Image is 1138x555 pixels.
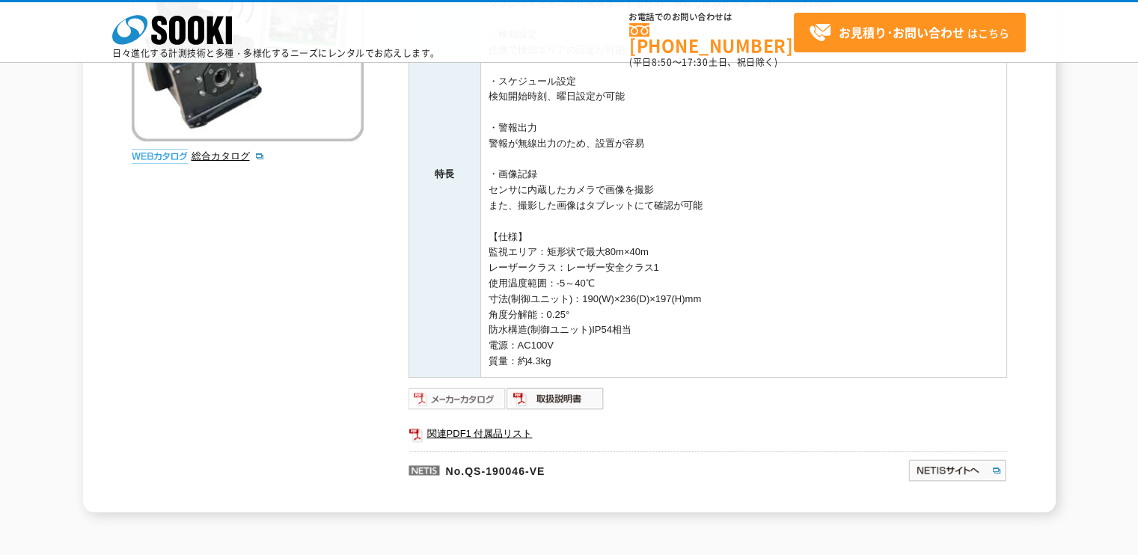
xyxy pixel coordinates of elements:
[839,23,964,41] strong: お見積り･お問い合わせ
[794,13,1026,52] a: お見積り･お問い合わせはこちら
[908,459,1007,482] img: NETISサイトへ
[507,396,605,408] a: 取扱説明書
[507,387,605,411] img: 取扱説明書
[409,387,507,411] img: メーカーカタログ
[132,149,188,164] img: webカタログ
[409,396,507,408] a: メーカーカタログ
[629,23,794,54] a: [PHONE_NUMBER]
[112,49,440,58] p: 日々進化する計測技術と多種・多様化するニーズにレンタルでお応えします。
[809,22,1009,44] span: はこちら
[652,55,673,69] span: 8:50
[192,150,265,162] a: 総合カタログ
[409,424,1007,444] a: 関連PDF1 付属品リスト
[629,55,777,69] span: (平日 ～ 土日、祝日除く)
[629,13,794,22] span: お電話でのお問い合わせは
[409,451,763,487] p: No.QS-190046-VE
[682,55,709,69] span: 17:30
